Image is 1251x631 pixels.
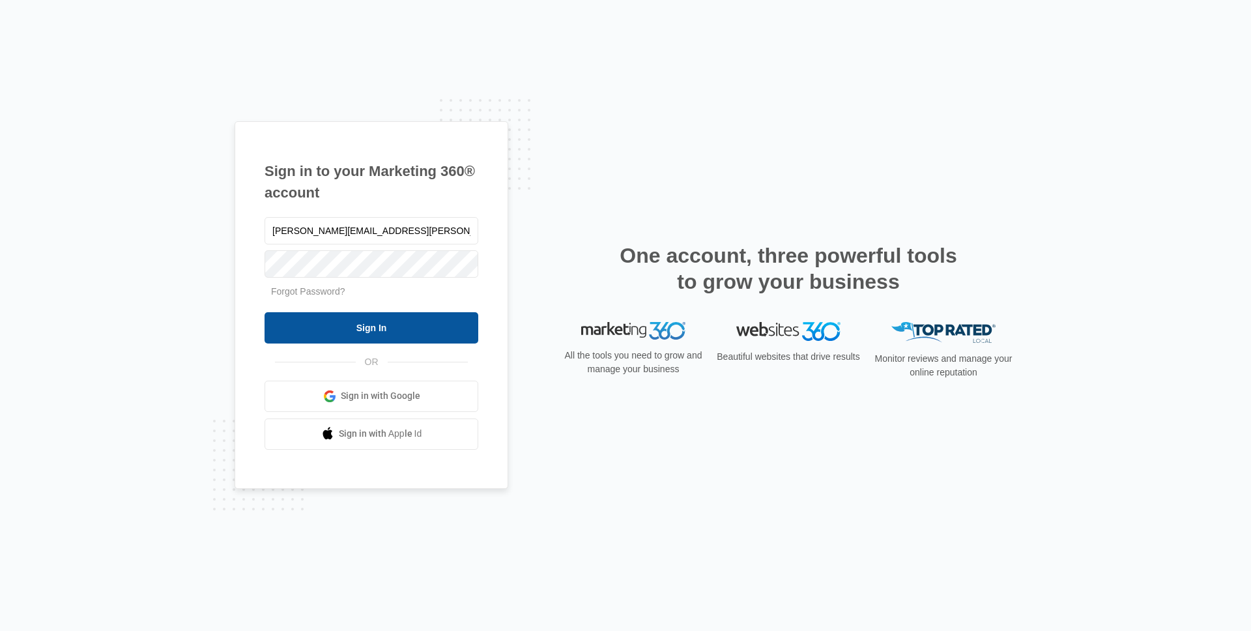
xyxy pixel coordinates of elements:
h1: Sign in to your Marketing 360® account [265,160,478,203]
p: Beautiful websites that drive results [715,350,861,364]
p: Monitor reviews and manage your online reputation [870,352,1016,379]
span: Sign in with Apple Id [339,427,422,441]
a: Sign in with Google [265,381,478,412]
input: Sign In [265,312,478,344]
span: OR [356,355,388,369]
span: Sign in with Google [341,389,420,403]
a: Forgot Password? [271,286,345,297]
h2: One account, three powerful tools to grow your business [616,242,961,295]
a: Sign in with Apple Id [265,418,478,450]
p: All the tools you need to grow and manage your business [560,349,706,376]
img: Websites 360 [736,322,841,341]
img: Top Rated Local [891,322,996,344]
img: Marketing 360 [581,322,685,340]
input: Email [265,217,478,244]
